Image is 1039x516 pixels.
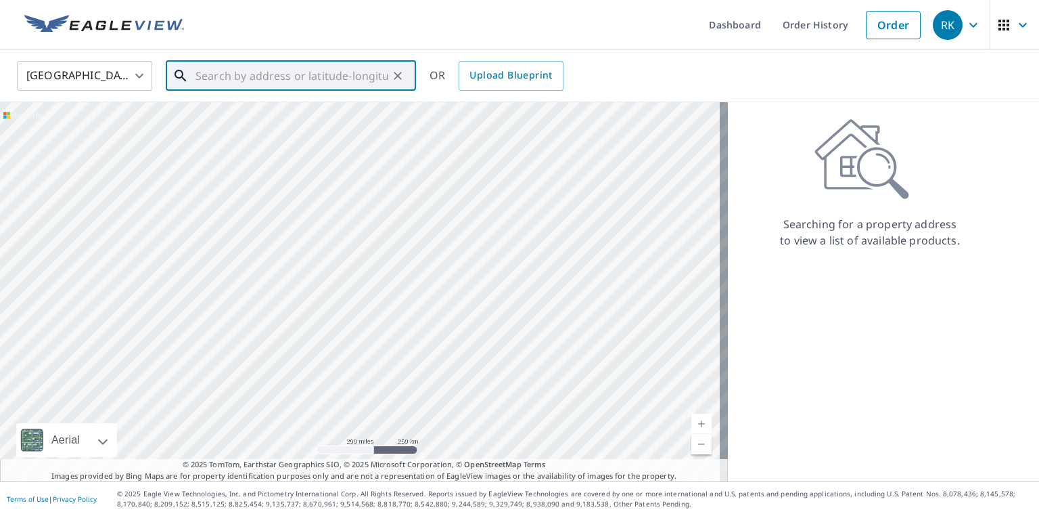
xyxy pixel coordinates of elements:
span: Upload Blueprint [469,67,552,84]
p: © 2025 Eagle View Technologies, Inc. and Pictometry International Corp. All Rights Reserved. Repo... [117,489,1032,509]
a: Current Level 5, Zoom In [691,414,712,434]
a: OpenStreetMap [464,459,521,469]
p: Searching for a property address to view a list of available products. [779,216,961,249]
div: Aerial [16,423,117,457]
a: Current Level 5, Zoom Out [691,434,712,454]
div: RK [933,10,963,40]
a: Terms of Use [7,494,49,504]
div: Aerial [47,423,84,457]
a: Terms [524,459,546,469]
button: Clear [388,66,407,85]
div: [GEOGRAPHIC_DATA] [17,57,152,95]
span: © 2025 TomTom, Earthstar Geographics SIO, © 2025 Microsoft Corporation, © [183,459,546,471]
div: OR [430,61,563,91]
input: Search by address or latitude-longitude [195,57,388,95]
p: | [7,495,97,503]
a: Order [866,11,921,39]
a: Privacy Policy [53,494,97,504]
a: Upload Blueprint [459,61,563,91]
img: EV Logo [24,15,184,35]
